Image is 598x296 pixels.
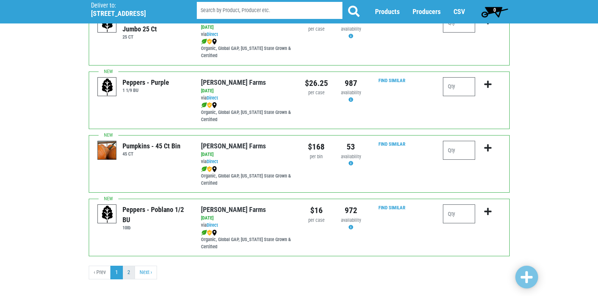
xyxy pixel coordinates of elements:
div: via [201,31,293,38]
input: Qty [443,77,475,96]
img: leaf-e5c59151409436ccce96b2ca1b28e03c.png [201,166,207,172]
img: safety-e55c860ca8c00a9c171001a62a92dabd.png [207,166,212,172]
input: Qty [443,204,475,223]
input: Search by Product, Producer etc. [197,2,342,19]
a: [PERSON_NAME] Farms [201,142,266,150]
img: safety-e55c860ca8c00a9c171001a62a92dabd.png [207,230,212,236]
a: 0 [478,4,512,19]
a: Producers [413,8,441,16]
div: via [201,222,293,229]
div: $168 [305,141,328,153]
img: map_marker-0e94453035b3232a4d21701695807de9.png [212,39,217,45]
div: per case [305,89,328,97]
div: [DATE] [201,24,293,31]
img: leaf-e5c59151409436ccce96b2ca1b28e03c.png [201,230,207,236]
div: per case [305,217,328,224]
div: Organic, Global GAP, [US_STATE] State Grown & Certified [201,229,293,251]
div: [DATE] [201,215,293,222]
img: leaf-e5c59151409436ccce96b2ca1b28e03c.png [201,102,207,108]
div: Pumpkins - 45 ct Bin [122,141,180,151]
a: next [135,266,157,279]
h6: 45 CT [122,151,180,157]
a: Find Similar [378,141,405,147]
a: 1 [110,266,123,279]
span: availability [341,154,361,159]
img: placeholder-variety-43d6402dacf2d531de610a020419775a.svg [98,205,117,224]
a: Direct [207,31,218,37]
a: CSV [454,8,465,16]
img: placeholder-variety-43d6402dacf2d531de610a020419775a.svg [98,78,117,97]
a: Direct [207,222,218,228]
img: thumbnail-1bebd04f8b15c5af5e45833110fd7731.png [98,141,117,160]
span: availability [341,26,361,32]
div: per case [305,26,328,33]
img: map_marker-0e94453035b3232a4d21701695807de9.png [212,230,217,236]
p: Deliver to: [91,2,177,9]
h6: 1 1/9 BU [122,87,169,93]
img: safety-e55c860ca8c00a9c171001a62a92dabd.png [207,102,212,108]
img: safety-e55c860ca8c00a9c171001a62a92dabd.png [207,39,212,45]
div: per bin [305,153,328,160]
div: 987 [339,77,363,89]
nav: pager [89,266,510,279]
div: $16 [305,204,328,217]
img: map_marker-0e94453035b3232a4d21701695807de9.png [212,102,217,108]
img: leaf-e5c59151409436ccce96b2ca1b28e03c.png [201,39,207,45]
span: availability [341,217,361,223]
a: Pumpkins - 45 ct Bin [98,147,117,154]
img: map_marker-0e94453035b3232a4d21701695807de9.png [212,166,217,172]
h6: 25 CT [122,34,190,40]
a: Find Similar [378,205,405,210]
div: Organic, Global GAP, [US_STATE] State Grown & Certified [201,165,293,187]
a: Direct [207,159,218,164]
h6: 10lb [122,225,190,231]
a: 2 [122,266,135,279]
div: 972 [339,204,363,217]
span: 0 [493,7,496,13]
div: via [201,158,293,165]
a: [PERSON_NAME] Farms [201,206,266,213]
div: Organic, Global GAP, [US_STATE] State Grown & Certified [201,38,293,60]
a: Direct [207,95,218,101]
input: Qty [443,141,475,160]
h5: [STREET_ADDRESS] [91,9,177,18]
div: Pumpkins - Bin of Jumbo 25 ct [122,14,190,34]
div: Peppers - Poblano 1/2 BU [122,204,190,225]
div: 53 [339,141,363,153]
a: Find Similar [378,78,405,83]
a: [PERSON_NAME] Farms [201,78,266,86]
div: Organic, Global GAP, [US_STATE] State Grown & Certified [201,102,293,123]
div: $26.25 [305,77,328,89]
div: [DATE] [201,151,293,158]
div: [DATE] [201,87,293,95]
span: availability [341,90,361,95]
a: Products [375,8,400,16]
div: Peppers - Purple [122,77,169,87]
div: via [201,95,293,102]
